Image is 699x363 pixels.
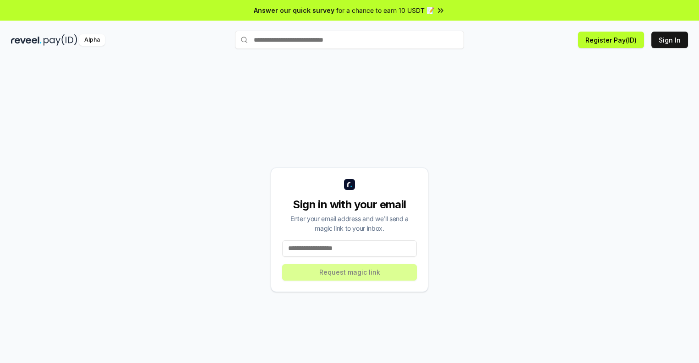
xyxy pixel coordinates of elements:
div: Enter your email address and we’ll send a magic link to your inbox. [282,214,417,233]
span: Answer our quick survey [254,5,334,15]
button: Register Pay(ID) [578,32,644,48]
div: Alpha [79,34,105,46]
img: reveel_dark [11,34,42,46]
img: logo_small [344,179,355,190]
div: Sign in with your email [282,197,417,212]
img: pay_id [44,34,77,46]
span: for a chance to earn 10 USDT 📝 [336,5,434,15]
button: Sign In [651,32,688,48]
